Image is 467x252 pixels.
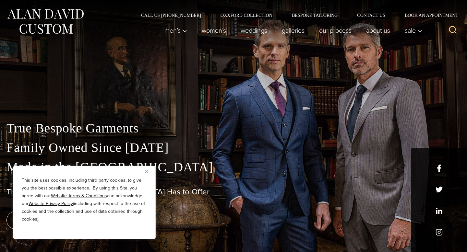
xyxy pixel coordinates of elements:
[347,13,395,17] a: Contact Us
[51,192,107,199] a: Website Terms & Conditions
[145,167,153,175] button: Close
[405,27,422,34] span: Sale
[131,13,211,17] a: Call Us [PHONE_NUMBER]
[6,7,84,36] img: Alan David Custom
[233,24,275,37] a: weddings
[6,211,97,229] a: book an appointment
[157,24,426,37] nav: Primary Navigation
[6,119,461,177] p: True Bespoke Garments Family Owned Since [DATE] Made in the [GEOGRAPHIC_DATA]
[312,24,359,37] a: Our Process
[145,170,148,173] img: Close
[164,27,187,34] span: Men’s
[6,187,461,197] h1: The Best Custom Suits [GEOGRAPHIC_DATA] Has to Offer
[359,24,398,37] a: About Us
[211,13,282,17] a: Oxxford Collection
[282,13,347,17] a: Bespoke Tailoring
[22,177,147,223] p: This site uses cookies, including third party cookies, to give you the best possible experience. ...
[29,200,73,207] a: Website Privacy Policy
[275,24,312,37] a: Galleries
[445,23,461,38] button: View Search Form
[131,13,461,17] nav: Secondary Navigation
[195,24,233,37] a: Women’s
[395,13,461,17] a: Book an Appointment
